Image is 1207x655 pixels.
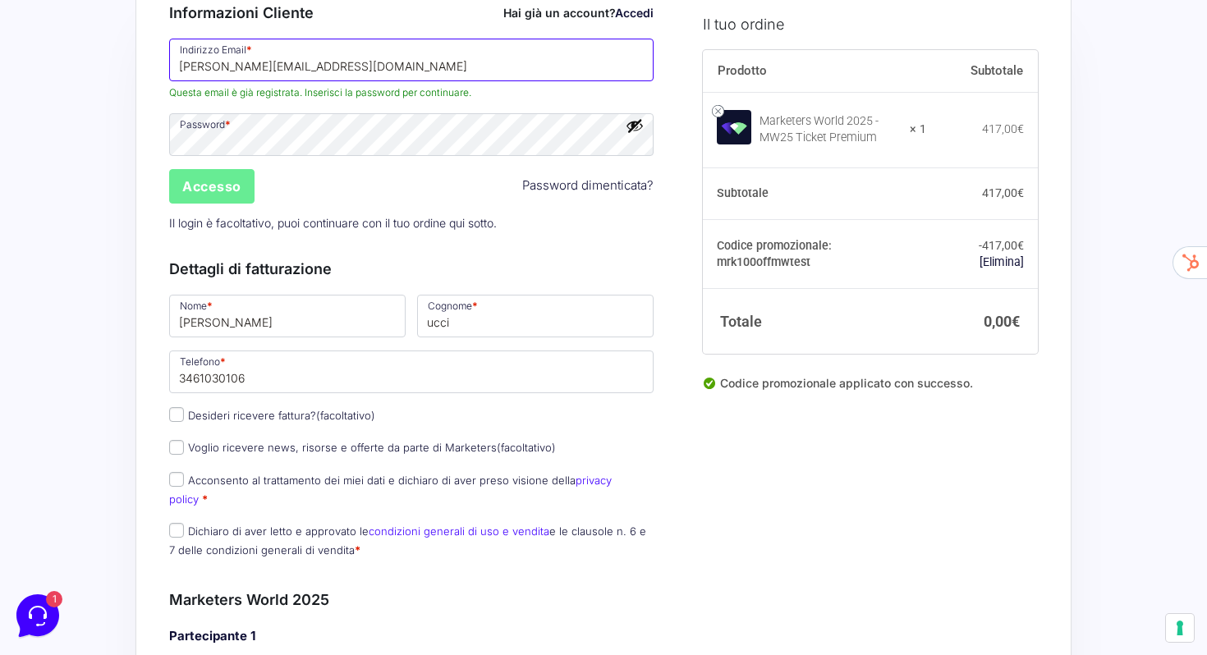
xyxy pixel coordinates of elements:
bdi: 417,00 [982,122,1024,135]
iframe: Customerly Messenger Launcher [13,591,62,640]
a: Apri Centro Assistenza [175,207,302,220]
bdi: 417,00 [982,186,1024,199]
h3: Dettagli di fatturazione [169,258,654,280]
div: Marketers World 2025 - MW25 Ticket Premium [760,113,899,146]
h2: Ciao da Marketers 👋 [13,13,276,39]
input: Cognome * [417,295,654,337]
span: 1 [286,112,302,128]
span: Questa email è già registrata. Inserisci la password per continuare. [169,85,654,100]
p: Il login è facoltativo, puoi continuare con il tuo ordine qui sotto. [163,206,659,240]
label: Voglio ricevere news, risorse e offerte da parte di Marketers [169,441,556,454]
span: 417,00 [982,238,1024,251]
span: Inizia una conversazione [107,151,242,164]
img: Marketers World 2025 - MW25 Ticket Premium [717,109,751,144]
th: Prodotto [703,49,926,92]
input: Acconsento al trattamento dei miei dati e dichiaro di aver preso visione dellaprivacy policy [169,472,184,487]
strong: × 1 [910,121,926,138]
th: Codice promozionale: mrk100offmwtest [703,219,926,288]
bdi: 0,00 [984,312,1020,329]
img: dark [26,94,59,126]
label: Acconsento al trattamento dei miei dati e dichiaro di aver preso visione della [169,474,612,506]
a: [DEMOGRAPHIC_DATA] tutto [146,66,302,79]
input: Nome * [169,295,406,337]
div: Hai già un account? [503,4,654,21]
button: Le tue preferenze relative al consenso per le tecnologie di tracciamento [1166,614,1194,642]
p: Home [49,527,77,542]
button: Home [13,504,114,542]
label: Desideri ricevere fattura? [169,409,375,422]
input: Telefono * [169,350,654,393]
a: Accedi [615,6,654,20]
th: Totale [703,288,926,354]
a: Rimuovi il codice promozionale mrk100offmwtest [980,254,1024,268]
a: Password dimenticata? [522,176,654,195]
span: € [1017,186,1024,199]
input: Accesso [169,169,255,204]
span: € [1017,122,1024,135]
div: Codice promozionale applicato con successo. [703,374,1038,405]
button: Inizia una conversazione [26,141,302,174]
input: Voglio ricevere news, risorse e offerte da parte di Marketers(facoltativo) [169,440,184,455]
span: (facoltativo) [316,409,375,422]
button: 1Messaggi [114,504,215,542]
span: Le tue conversazioni [26,66,140,79]
h3: Informazioni Cliente [169,2,654,24]
h3: Marketers World 2025 [169,589,654,611]
th: Subtotale [926,49,1038,92]
label: Dichiaro di aver letto e approvato le e le clausole n. 6 e 7 delle condizioni generali di vendita [169,524,646,557]
th: Subtotale [703,167,926,220]
p: Messaggi [142,527,186,542]
td: - [926,219,1038,288]
p: Aiuto [253,527,277,542]
span: [PERSON_NAME] [69,92,250,108]
input: Desideri ricevere fattura?(facoltativo) [169,407,184,422]
a: [PERSON_NAME]Ciao 🙂 Se hai qualche domanda siamo qui per aiutarti!4 mesi fa1 [20,85,309,135]
span: 1 [164,502,176,514]
h3: Il tuo ordine [703,12,1038,34]
button: Aiuto [214,504,315,542]
input: Cerca un articolo... [37,242,268,259]
span: Trova una risposta [26,207,128,220]
span: € [1017,238,1024,251]
h4: Partecipante 1 [169,627,654,646]
a: condizioni generali di uso e vendita [369,524,549,538]
input: Indirizzo Email * [169,39,654,81]
span: (facoltativo) [497,441,556,454]
input: Dichiaro di aver letto e approvato lecondizioni generali di uso e venditae le clausole n. 6 e 7 d... [169,523,184,538]
button: Mostra password [626,117,644,135]
p: Ciao 🙂 Se hai qualche domanda siamo qui per aiutarti! [69,112,250,128]
p: 4 mesi fa [259,92,302,107]
span: € [1012,312,1020,329]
